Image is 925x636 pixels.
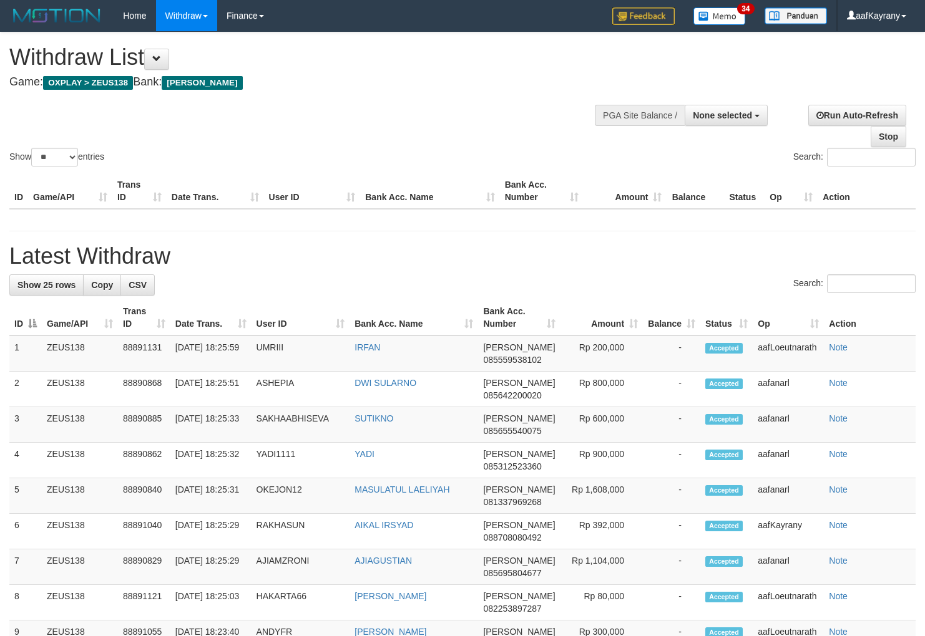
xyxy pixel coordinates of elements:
[118,443,170,478] td: 88890862
[483,413,555,423] span: [PERSON_NAME]
[170,372,252,407] td: [DATE] 18:25:51
[9,244,916,269] h1: Latest Withdraw
[118,549,170,585] td: 88890829
[643,443,700,478] td: -
[685,105,768,126] button: None selected
[793,148,916,166] label: Search:
[252,372,350,407] td: ASHEPIA
[42,514,118,549] td: ZEUS138
[667,173,724,209] th: Balance
[643,372,700,407] td: -
[705,414,743,425] span: Accepted
[129,280,147,290] span: CSV
[483,355,541,365] span: Copy 085559538102 to clipboard
[42,372,118,407] td: ZEUS138
[118,478,170,514] td: 88890840
[350,300,478,335] th: Bank Acc. Name: activate to sort column ascending
[252,478,350,514] td: OKEJON12
[643,549,700,585] td: -
[252,407,350,443] td: SAKHAABHISEVA
[753,372,824,407] td: aafanarl
[355,449,374,459] a: YADI
[765,173,818,209] th: Op
[808,105,906,126] a: Run Auto-Refresh
[483,484,555,494] span: [PERSON_NAME]
[871,126,906,147] a: Stop
[170,407,252,443] td: [DATE] 18:25:33
[483,497,541,507] span: Copy 081337969268 to clipboard
[360,173,499,209] th: Bank Acc. Name
[643,407,700,443] td: -
[83,274,121,296] a: Copy
[170,585,252,620] td: [DATE] 18:25:03
[120,274,155,296] a: CSV
[355,342,380,352] a: IRFAN
[560,585,644,620] td: Rp 80,000
[753,549,824,585] td: aafanarl
[705,521,743,531] span: Accepted
[118,372,170,407] td: 88890868
[829,378,848,388] a: Note
[753,443,824,478] td: aafanarl
[560,478,644,514] td: Rp 1,608,000
[252,585,350,620] td: HAKARTA66
[827,274,916,293] input: Search:
[560,300,644,335] th: Amount: activate to sort column ascending
[643,335,700,372] td: -
[765,7,827,24] img: panduan.png
[483,449,555,459] span: [PERSON_NAME]
[705,450,743,460] span: Accepted
[478,300,560,335] th: Bank Acc. Number: activate to sort column ascending
[483,604,541,614] span: Copy 082253897287 to clipboard
[753,585,824,620] td: aafLoeutnarath
[9,335,42,372] td: 1
[643,514,700,549] td: -
[252,443,350,478] td: YADI1111
[9,372,42,407] td: 2
[829,520,848,530] a: Note
[9,443,42,478] td: 4
[595,105,685,126] div: PGA Site Balance /
[9,549,42,585] td: 7
[560,549,644,585] td: Rp 1,104,000
[483,568,541,578] span: Copy 085695804677 to clipboard
[9,478,42,514] td: 5
[355,484,449,494] a: MASULATUL LAELIYAH
[829,342,848,352] a: Note
[483,532,541,542] span: Copy 088708080492 to clipboard
[355,413,393,423] a: SUTIKNO
[355,378,416,388] a: DWI SULARNO
[560,335,644,372] td: Rp 200,000
[118,407,170,443] td: 88890885
[753,407,824,443] td: aafanarl
[42,335,118,372] td: ZEUS138
[118,585,170,620] td: 88891121
[705,378,743,389] span: Accepted
[264,173,361,209] th: User ID
[167,173,264,209] th: Date Trans.
[612,7,675,25] img: Feedback.jpg
[91,280,113,290] span: Copy
[9,274,84,296] a: Show 25 rows
[112,173,167,209] th: Trans ID
[724,173,765,209] th: Status
[753,335,824,372] td: aafLoeutnarath
[753,300,824,335] th: Op: activate to sort column ascending
[483,378,555,388] span: [PERSON_NAME]
[31,148,78,166] select: Showentries
[9,148,104,166] label: Show entries
[500,173,584,209] th: Bank Acc. Number
[829,484,848,494] a: Note
[28,173,112,209] th: Game/API
[170,514,252,549] td: [DATE] 18:25:29
[118,335,170,372] td: 88891131
[118,300,170,335] th: Trans ID: activate to sort column ascending
[483,591,555,601] span: [PERSON_NAME]
[42,443,118,478] td: ZEUS138
[252,549,350,585] td: AJIAMZRONI
[829,591,848,601] a: Note
[705,485,743,496] span: Accepted
[17,280,76,290] span: Show 25 rows
[560,407,644,443] td: Rp 600,000
[793,274,916,293] label: Search:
